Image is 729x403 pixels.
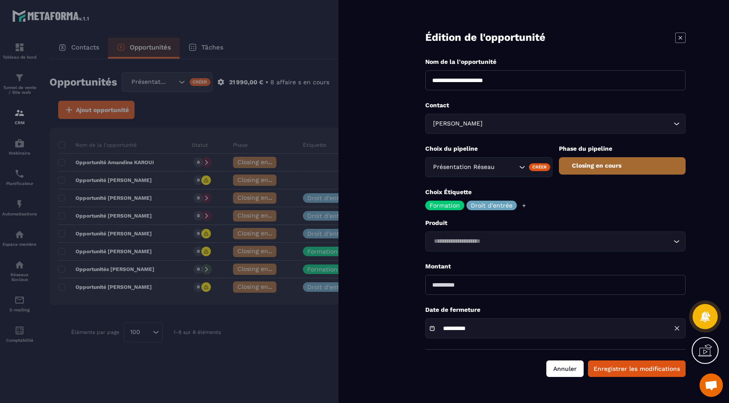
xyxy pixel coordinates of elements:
[559,145,686,153] p: Phase du pipeline
[425,306,686,314] p: Date de fermeture
[431,237,671,246] input: Search for option
[425,58,686,66] p: Nom de la l'opportunité
[431,119,484,129] span: [PERSON_NAME]
[425,188,686,196] p: Choix Étiquette
[425,219,686,227] p: Produit
[425,157,552,177] div: Search for option
[430,202,460,208] p: Formation
[425,114,686,134] div: Search for option
[425,262,686,271] p: Montant
[425,145,552,153] p: Choix du pipeline
[546,360,584,377] button: Annuler
[425,231,686,251] div: Search for option
[431,162,496,172] span: Présentation Réseau
[484,119,671,129] input: Search for option
[471,202,512,208] p: Droit d'entrée
[425,101,686,109] p: Contact
[699,373,723,397] a: Ouvrir le chat
[496,162,517,172] input: Search for option
[529,163,550,171] div: Créer
[425,30,545,45] p: Édition de l'opportunité
[588,360,686,377] button: Enregistrer les modifications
